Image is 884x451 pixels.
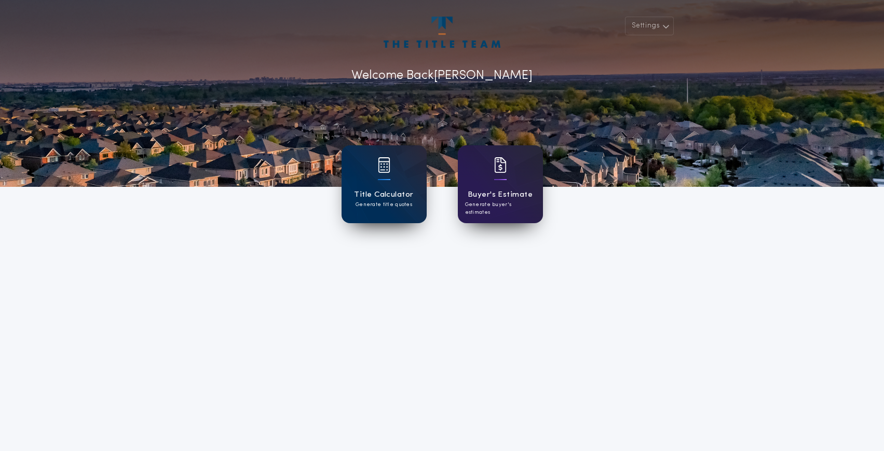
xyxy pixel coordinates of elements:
[384,17,500,48] img: account-logo
[465,201,536,216] p: Generate buyer's estimates
[354,189,413,201] h1: Title Calculator
[356,201,412,209] p: Generate title quotes
[458,145,543,223] a: card iconBuyer's EstimateGenerate buyer's estimates
[378,157,390,173] img: card icon
[494,157,507,173] img: card icon
[342,145,427,223] a: card iconTitle CalculatorGenerate title quotes
[625,17,674,35] button: Settings
[468,189,533,201] h1: Buyer's Estimate
[351,66,533,85] p: Welcome Back [PERSON_NAME]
